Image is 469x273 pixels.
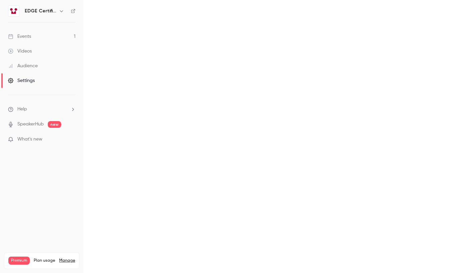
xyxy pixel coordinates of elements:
div: v 4.0.25 [19,11,33,16]
div: Domain Overview [25,39,60,44]
span: new [48,121,61,128]
a: Manage [59,258,75,263]
div: Keywords by Traffic [74,39,113,44]
img: EDGE Certification [8,6,19,16]
img: tab_keywords_by_traffic_grey.svg [66,39,72,44]
div: Events [8,33,31,40]
div: Settings [8,77,35,84]
div: Audience [8,63,38,69]
a: SpeakerHub [17,121,44,128]
span: Premium [8,257,30,265]
span: Plan usage [34,258,55,263]
span: Help [17,106,27,113]
li: help-dropdown-opener [8,106,75,113]
img: website_grey.svg [11,17,16,23]
div: Videos [8,48,32,55]
img: logo_orange.svg [11,11,16,16]
h6: EDGE Certification [25,8,56,14]
div: Domain: [DOMAIN_NAME] [17,17,73,23]
img: tab_domain_overview_orange.svg [18,39,23,44]
span: What's new [17,136,42,143]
